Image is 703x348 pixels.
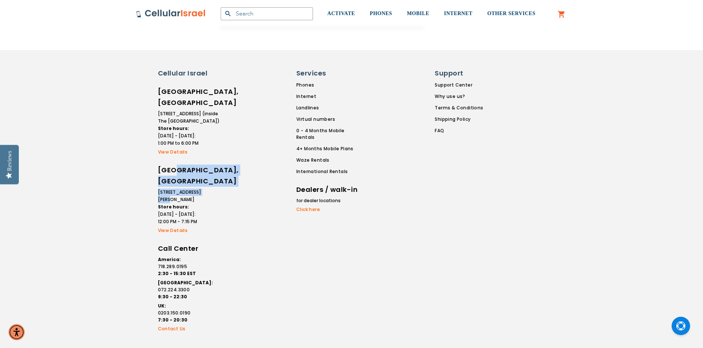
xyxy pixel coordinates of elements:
h6: Cellular Israel [158,68,221,78]
strong: UK: [158,303,166,309]
span: MOBILE [407,11,430,16]
strong: Store hours: [158,204,189,210]
input: Search [221,7,313,20]
a: Phones [296,82,363,88]
a: Why use us? [435,93,483,100]
strong: [GEOGRAPHIC_DATA]: [158,280,213,286]
span: ACTIVATE [327,11,355,16]
a: Terms & Conditions [435,105,483,111]
a: International Rentals [296,168,363,175]
span: INTERNET [444,11,472,16]
li: [STREET_ADDRESS] (inside The [GEOGRAPHIC_DATA]) [DATE] - [DATE]: 1:00 PM to 6:00 PM [158,110,221,147]
a: View Details [158,227,221,234]
span: OTHER SERVICES [487,11,535,16]
h6: Call Center [158,243,221,254]
h6: [GEOGRAPHIC_DATA], [GEOGRAPHIC_DATA] [158,86,221,108]
span: PHONES [370,11,392,16]
strong: 2:30 - 15:30 EST [158,270,196,277]
a: 4+ Months Mobile Plans [296,145,363,152]
h6: Services [296,68,359,78]
a: 718.289.0195 [158,263,221,270]
h6: Support [435,68,479,78]
a: Landlines [296,105,363,111]
a: Support Center [435,82,483,88]
a: Shipping Policy [435,116,483,123]
a: 072.224.3300 [158,287,221,293]
a: Virtual numbers [296,116,363,123]
a: Waze Rentals [296,157,363,164]
strong: 7:30 - 20:30 [158,317,187,323]
li: [STREET_ADDRESS][PERSON_NAME] [DATE] - [DATE]: 12:00 PM - 7:15 PM [158,189,221,225]
a: Click here [296,206,359,213]
a: 0203.150.0190 [158,310,221,316]
div: Accessibility Menu [8,324,25,340]
strong: Store hours: [158,125,189,131]
strong: America: [158,256,181,263]
a: Contact Us [158,326,221,332]
strong: 9:30 - 22:30 [158,293,187,300]
img: Cellular Israel Logo [136,9,206,18]
h6: [GEOGRAPHIC_DATA], [GEOGRAPHIC_DATA] [158,165,221,187]
a: View Details [158,149,221,155]
li: for dealer locations [296,197,359,204]
a: FAQ [435,127,483,134]
a: 0 - 4 Months Mobile Rentals [296,127,363,141]
div: Reviews [6,151,13,171]
a: Internet [296,93,363,100]
h6: Dealers / walk-in [296,184,359,195]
